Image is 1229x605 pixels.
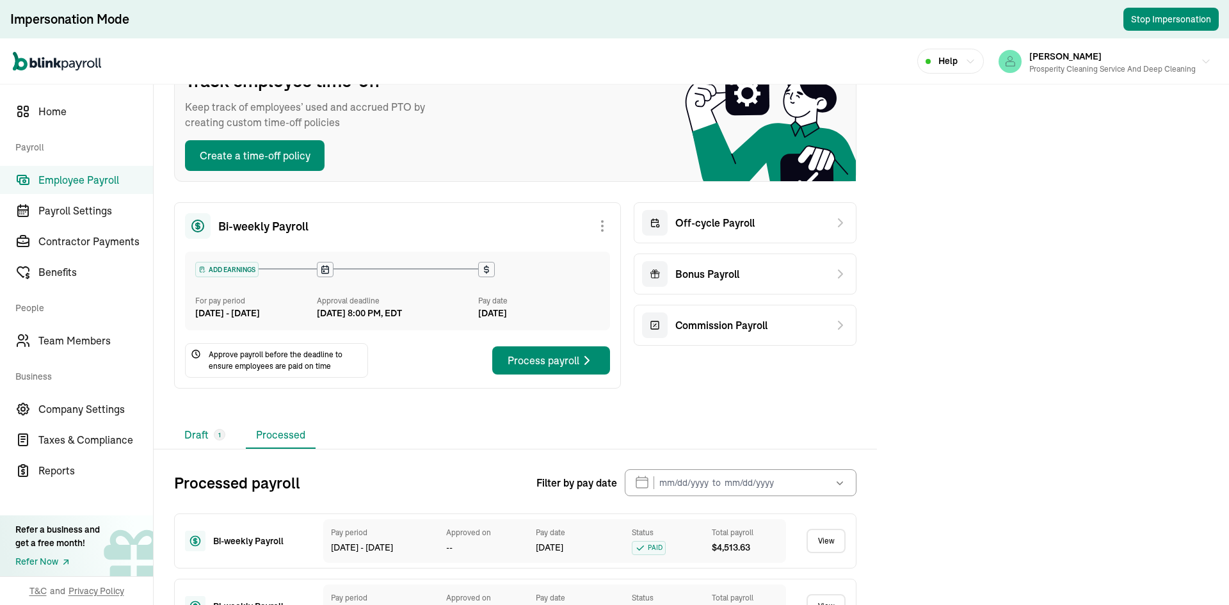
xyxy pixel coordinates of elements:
[196,262,258,277] div: ADD EARNINGS
[246,422,316,449] li: Processed
[174,472,536,493] h2: Processed payroll
[938,54,958,68] span: Help
[675,215,755,230] span: Off-cycle Payroll
[536,475,617,490] span: Filter by pay date
[331,541,433,554] div: [DATE] - [DATE]
[213,535,303,548] div: Bi-weekly Payroll
[174,422,236,449] li: Draft
[15,289,145,324] span: People
[632,592,699,604] div: Status
[38,401,153,417] span: Company Settings
[38,333,153,348] span: Team Members
[38,104,153,119] span: Home
[209,349,362,372] span: Approve payroll before the deadline to ensure employees are paid on time
[632,527,699,538] div: Status
[29,585,47,597] span: T&C
[446,541,523,554] div: --
[317,307,402,320] div: [DATE] 8:00 PM, EDT
[712,541,750,554] span: $ 4,513.63
[38,264,153,280] span: Benefits
[185,99,441,130] span: Keep track of employees’ used and accrued PTO by creating custom time-off policies
[331,592,433,604] div: Pay period
[675,318,767,333] span: Commission Payroll
[68,585,124,597] span: Privacy Policy
[15,523,100,550] div: Refer a business and get a free month!
[536,541,619,554] div: [DATE]
[508,353,595,368] div: Process payroll
[1029,51,1102,62] span: [PERSON_NAME]
[536,527,619,538] div: Pay date
[331,527,433,538] div: Pay period
[218,218,309,235] span: Bi-weekly Payroll
[536,592,619,604] div: Pay date
[195,295,317,307] div: For pay period
[675,266,739,282] span: Bonus Payroll
[218,430,221,440] span: 1
[446,592,523,604] div: Approved on
[15,357,145,392] span: Business
[492,346,610,375] button: Process payroll
[478,295,600,307] div: Pay date
[38,172,153,188] span: Employee Payroll
[13,43,101,80] nav: Global
[38,463,153,478] span: Reports
[478,307,600,320] div: [DATE]
[10,10,129,28] div: Impersonation Mode
[1029,63,1196,75] div: Prosperity Cleaning Service and Deep Cleaning
[807,529,846,553] a: View
[15,555,100,569] a: Refer Now
[1016,467,1229,605] iframe: Chat Widget
[446,527,523,538] div: Approved on
[712,592,779,604] div: Total payroll
[38,203,153,218] span: Payroll Settings
[917,49,984,74] button: Help
[15,128,145,163] span: Payroll
[632,541,666,555] span: PAID
[195,307,317,320] div: [DATE] - [DATE]
[38,432,153,448] span: Taxes & Compliance
[712,527,779,538] div: Total payroll
[625,469,856,496] input: mm/dd/yyyy to mm/dd/yyyy
[185,140,325,171] button: Create a time-off policy
[993,45,1216,77] button: [PERSON_NAME]Prosperity Cleaning Service and Deep Cleaning
[1123,8,1219,31] button: Stop Impersonation
[317,295,474,307] div: Approval deadline
[38,234,153,249] span: Contractor Payments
